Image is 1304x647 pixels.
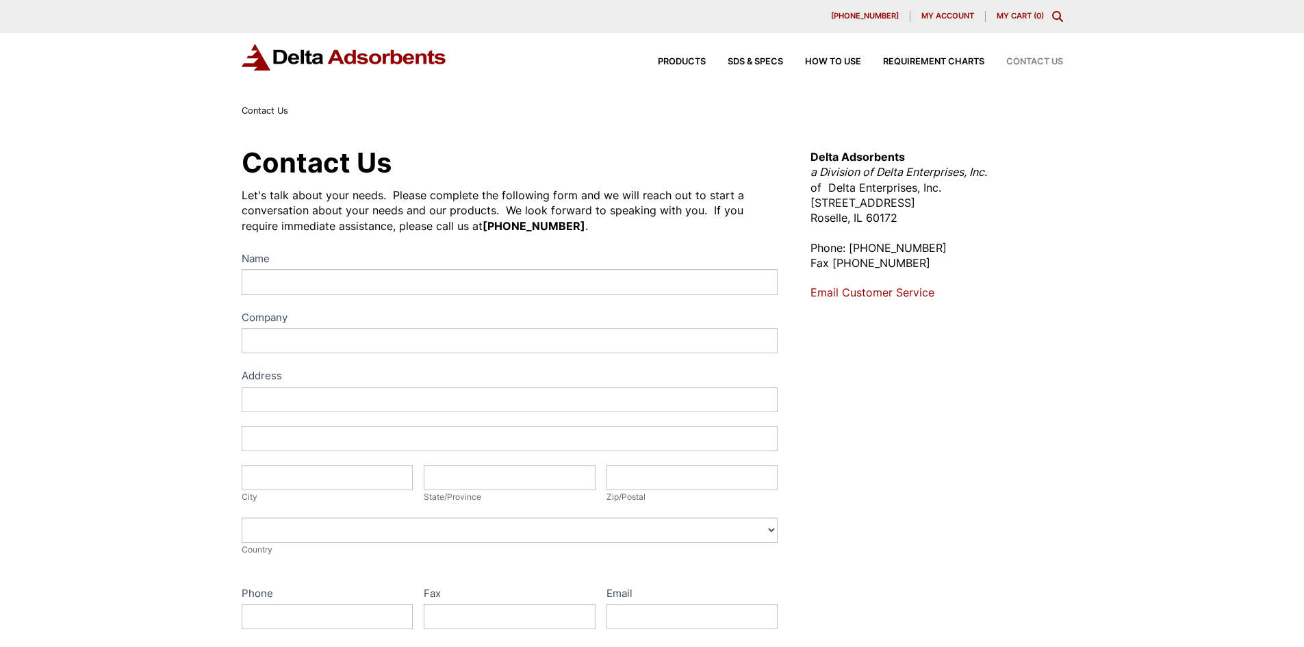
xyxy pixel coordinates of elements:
div: City [242,490,413,504]
span: Requirement Charts [883,58,984,66]
span: [PHONE_NUMBER] [831,12,899,20]
a: Requirement Charts [861,58,984,66]
h1: Contact Us [242,149,778,177]
label: Name [242,250,778,270]
label: Phone [242,585,413,605]
span: My account [921,12,974,20]
div: State/Province [424,490,596,504]
a: Products [636,58,706,66]
div: Let's talk about your needs. Please complete the following form and we will reach out to start a ... [242,188,778,233]
label: Fax [424,585,596,605]
span: How to Use [805,58,861,66]
strong: [PHONE_NUMBER] [483,219,585,233]
a: My Cart (0) [997,11,1044,21]
div: Toggle Modal Content [1052,11,1063,22]
a: Email Customer Service [810,286,934,299]
div: Country [242,543,778,557]
a: [PHONE_NUMBER] [820,11,910,22]
a: Contact Us [984,58,1063,66]
label: Email [606,585,778,605]
div: Address [242,367,778,387]
label: Company [242,309,778,329]
p: Phone: [PHONE_NUMBER] Fax [PHONE_NUMBER] [810,240,1062,271]
span: 0 [1036,11,1041,21]
span: SDS & SPECS [728,58,783,66]
span: Contact Us [242,105,288,116]
img: Delta Adsorbents [242,44,447,71]
div: Zip/Postal [606,490,778,504]
strong: Delta Adsorbents [810,150,905,164]
span: Products [658,58,706,66]
span: Contact Us [1006,58,1063,66]
em: a Division of Delta Enterprises, Inc. [810,165,987,179]
a: How to Use [783,58,861,66]
a: SDS & SPECS [706,58,783,66]
p: of Delta Enterprises, Inc. [STREET_ADDRESS] Roselle, IL 60172 [810,149,1062,226]
a: My account [910,11,986,22]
